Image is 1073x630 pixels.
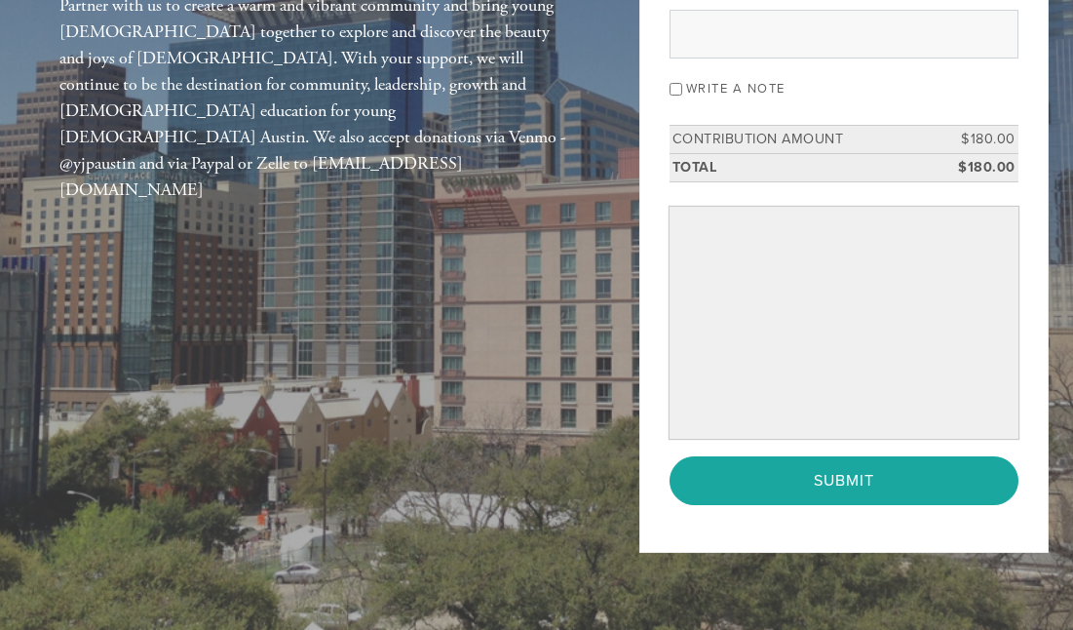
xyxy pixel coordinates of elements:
[673,211,1015,435] iframe: Secure payment input frame
[686,81,786,97] label: Write a note
[931,126,1018,154] td: $180.00
[670,126,931,154] td: Contribution Amount
[670,153,931,181] td: Total
[931,153,1018,181] td: $180.00
[670,456,1018,505] input: Submit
